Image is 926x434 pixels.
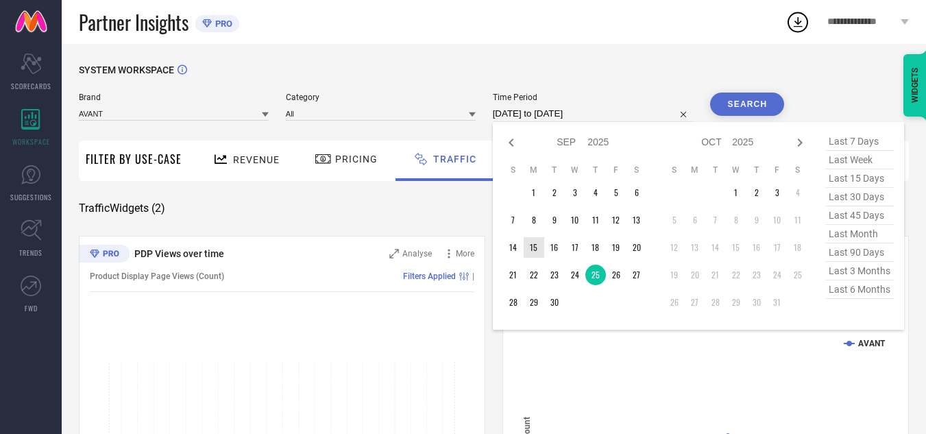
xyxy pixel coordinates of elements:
span: Revenue [233,154,280,165]
button: Search [710,93,784,116]
td: Sat Oct 25 2025 [788,265,808,285]
td: Wed Oct 08 2025 [726,210,746,230]
span: Category [286,93,476,102]
span: Filters Applied [403,272,456,281]
span: Traffic Widgets ( 2 ) [79,202,165,215]
span: last 90 days [825,243,894,262]
td: Wed Sep 03 2025 [565,182,585,203]
td: Fri Oct 24 2025 [767,265,788,285]
span: last week [825,151,894,169]
th: Monday [524,165,544,176]
td: Sun Oct 26 2025 [664,292,685,313]
span: last 30 days [825,188,894,206]
span: Analyse [402,249,432,258]
td: Mon Sep 15 2025 [524,237,544,258]
td: Thu Sep 04 2025 [585,182,606,203]
div: Open download list [785,10,810,34]
td: Tue Sep 16 2025 [544,237,565,258]
span: PRO [212,19,232,29]
td: Mon Oct 27 2025 [685,292,705,313]
td: Fri Sep 19 2025 [606,237,626,258]
td: Sat Oct 18 2025 [788,237,808,258]
svg: Zoom [389,249,399,258]
td: Tue Oct 21 2025 [705,265,726,285]
td: Sun Oct 12 2025 [664,237,685,258]
td: Mon Sep 08 2025 [524,210,544,230]
td: Sun Sep 07 2025 [503,210,524,230]
span: last month [825,225,894,243]
td: Thu Sep 25 2025 [585,265,606,285]
td: Tue Sep 30 2025 [544,292,565,313]
td: Thu Oct 09 2025 [746,210,767,230]
td: Fri Oct 03 2025 [767,182,788,203]
td: Thu Oct 23 2025 [746,265,767,285]
td: Sat Sep 20 2025 [626,237,647,258]
td: Tue Oct 28 2025 [705,292,726,313]
span: Brand [79,93,269,102]
span: Filter By Use-Case [86,151,182,167]
th: Saturday [626,165,647,176]
td: Thu Oct 02 2025 [746,182,767,203]
th: Tuesday [544,165,565,176]
td: Thu Sep 11 2025 [585,210,606,230]
td: Mon Oct 06 2025 [685,210,705,230]
span: last 3 months [825,262,894,280]
td: Sun Oct 05 2025 [664,210,685,230]
td: Mon Oct 20 2025 [685,265,705,285]
td: Tue Sep 09 2025 [544,210,565,230]
td: Sun Sep 21 2025 [503,265,524,285]
td: Sat Oct 04 2025 [788,182,808,203]
th: Tuesday [705,165,726,176]
span: TRENDS [19,248,42,258]
td: Sun Sep 28 2025 [503,292,524,313]
div: Next month [792,134,808,151]
div: Premium [79,245,130,265]
td: Thu Sep 18 2025 [585,237,606,258]
td: Sat Sep 27 2025 [626,265,647,285]
th: Thursday [746,165,767,176]
text: AVANT [858,339,886,348]
td: Fri Oct 17 2025 [767,237,788,258]
td: Wed Oct 29 2025 [726,292,746,313]
td: Wed Oct 01 2025 [726,182,746,203]
td: Wed Oct 22 2025 [726,265,746,285]
td: Mon Sep 01 2025 [524,182,544,203]
span: SYSTEM WORKSPACE [79,64,174,75]
td: Thu Oct 16 2025 [746,237,767,258]
span: More [456,249,474,258]
td: Sat Sep 13 2025 [626,210,647,230]
span: last 7 days [825,132,894,151]
th: Sunday [664,165,685,176]
span: Time Period [493,93,694,102]
span: SCORECARDS [11,81,51,91]
span: Partner Insights [79,8,188,36]
span: FWD [25,303,38,313]
td: Fri Oct 31 2025 [767,292,788,313]
td: Tue Oct 07 2025 [705,210,726,230]
span: last 15 days [825,169,894,188]
td: Tue Sep 02 2025 [544,182,565,203]
td: Mon Oct 13 2025 [685,237,705,258]
th: Saturday [788,165,808,176]
th: Wednesday [565,165,585,176]
span: Traffic [433,154,476,165]
td: Wed Sep 17 2025 [565,237,585,258]
span: PDP Views over time [134,248,224,259]
th: Wednesday [726,165,746,176]
span: SUGGESTIONS [10,192,52,202]
td: Sun Oct 19 2025 [664,265,685,285]
th: Friday [606,165,626,176]
td: Fri Sep 05 2025 [606,182,626,203]
td: Thu Oct 30 2025 [746,292,767,313]
span: last 45 days [825,206,894,225]
td: Mon Sep 29 2025 [524,292,544,313]
td: Wed Sep 24 2025 [565,265,585,285]
td: Fri Sep 26 2025 [606,265,626,285]
th: Monday [685,165,705,176]
td: Wed Sep 10 2025 [565,210,585,230]
td: Wed Oct 15 2025 [726,237,746,258]
span: WORKSPACE [12,136,50,147]
span: Product Display Page Views (Count) [90,272,224,281]
th: Sunday [503,165,524,176]
span: | [472,272,474,281]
